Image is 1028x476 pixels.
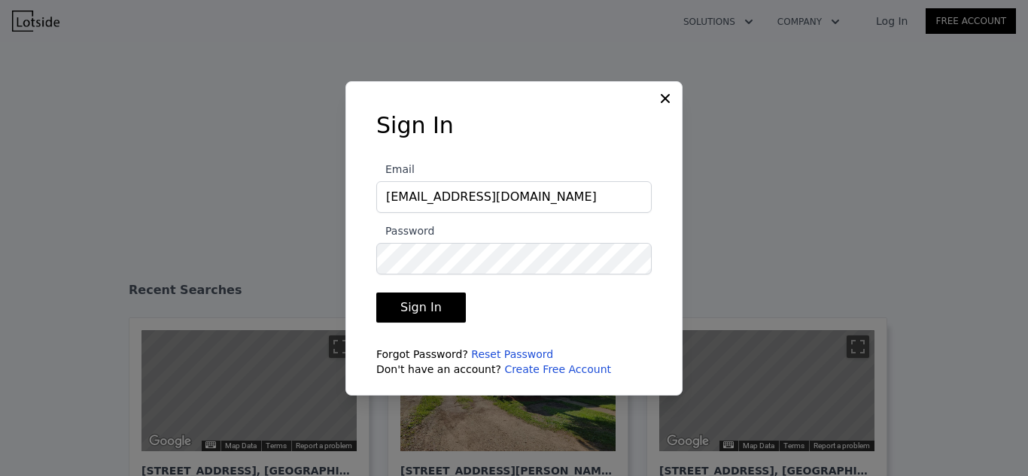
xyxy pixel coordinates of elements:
a: Reset Password [471,348,553,360]
h3: Sign In [376,112,652,139]
a: Create Free Account [504,363,611,375]
button: Sign In [376,293,466,323]
span: Email [376,163,415,175]
span: Password [376,225,434,237]
input: Email [376,181,652,213]
input: Password [376,243,652,274]
div: Forgot Password? Don't have an account? [376,347,652,377]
